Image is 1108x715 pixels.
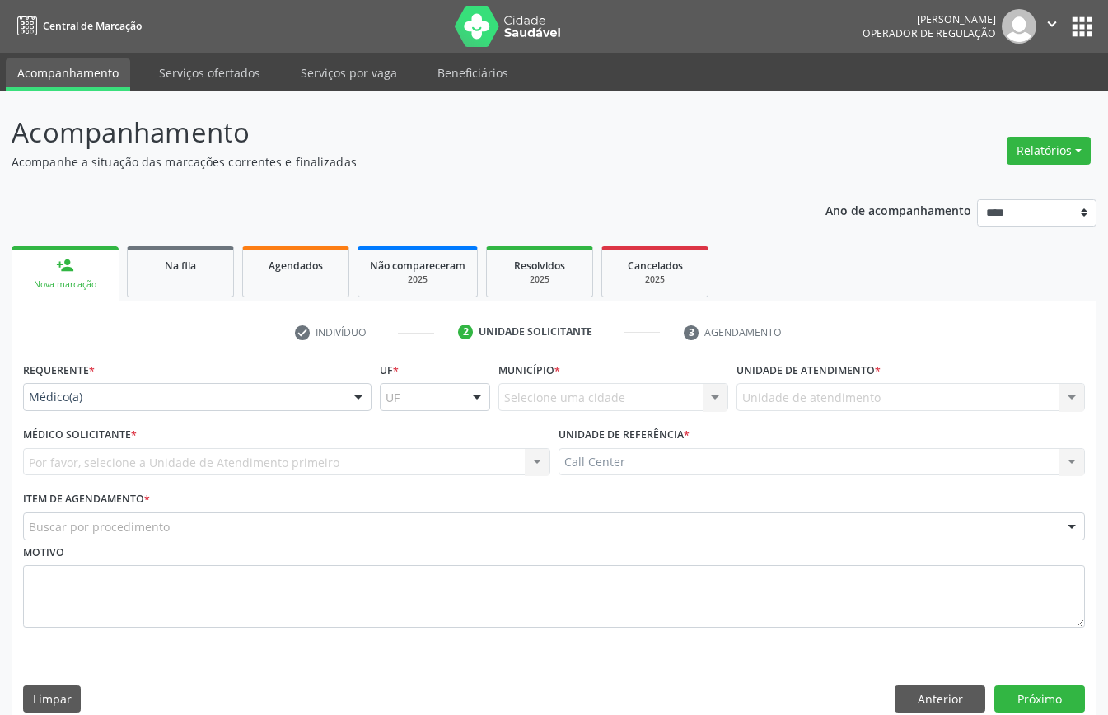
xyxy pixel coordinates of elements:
button:  [1036,9,1068,44]
i:  [1043,15,1061,33]
span: Médico(a) [29,389,338,405]
label: Unidade de referência [559,423,690,448]
span: Não compareceram [370,259,465,273]
label: Motivo [23,540,64,566]
button: Próximo [994,685,1085,713]
p: Acompanhamento [12,112,771,153]
div: 2025 [498,273,581,286]
div: 2 [458,325,473,339]
div: 2025 [370,273,465,286]
label: Unidade de atendimento [736,357,881,383]
span: Cancelados [628,259,683,273]
button: Limpar [23,685,81,713]
span: Buscar por procedimento [29,518,170,535]
img: img [1002,9,1036,44]
span: Agendados [269,259,323,273]
a: Serviços por vaga [289,58,409,87]
a: Central de Marcação [12,12,142,40]
a: Acompanhamento [6,58,130,91]
label: Item de agendamento [23,487,150,512]
span: UF [386,389,400,406]
span: Central de Marcação [43,19,142,33]
p: Acompanhe a situação das marcações correntes e finalizadas [12,153,771,171]
button: Anterior [895,685,985,713]
label: Médico Solicitante [23,423,137,448]
div: [PERSON_NAME] [863,12,996,26]
label: Requerente [23,357,95,383]
span: Operador de regulação [863,26,996,40]
button: apps [1068,12,1096,41]
button: Relatórios [1007,137,1091,165]
a: Serviços ofertados [147,58,272,87]
div: 2025 [614,273,696,286]
span: Resolvidos [514,259,565,273]
div: Unidade solicitante [479,325,592,339]
div: person_add [56,256,74,274]
label: Município [498,357,560,383]
div: Nova marcação [23,278,107,291]
p: Ano de acompanhamento [825,199,971,220]
a: Beneficiários [426,58,520,87]
label: UF [380,357,399,383]
span: Na fila [165,259,196,273]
